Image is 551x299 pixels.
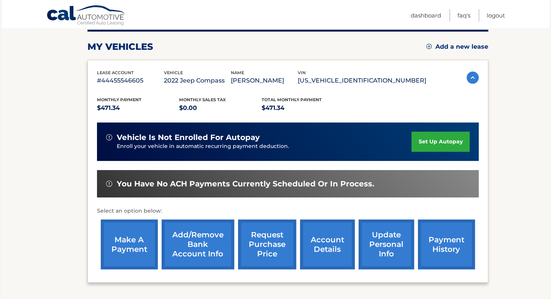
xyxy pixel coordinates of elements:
[298,70,306,75] span: vin
[101,219,158,269] a: make a payment
[87,41,153,52] h2: my vehicles
[106,134,112,140] img: alert-white.svg
[262,97,322,102] span: Total Monthly Payment
[97,103,179,113] p: $471.34
[97,207,479,216] p: Select an option below:
[97,97,141,102] span: Monthly Payment
[97,70,134,75] span: lease account
[106,181,112,187] img: alert-white.svg
[164,75,231,86] p: 2022 Jeep Compass
[179,103,262,113] p: $0.00
[300,219,355,269] a: account details
[117,179,374,189] span: You have no ACH payments currently scheduled or in process.
[164,70,183,75] span: vehicle
[487,9,505,22] a: Logout
[162,219,234,269] a: Add/Remove bank account info
[359,219,414,269] a: update personal info
[426,43,488,51] a: Add a new lease
[238,219,296,269] a: request purchase price
[467,72,479,84] img: accordion-active.svg
[411,9,441,22] a: Dashboard
[231,70,244,75] span: name
[179,97,226,102] span: Monthly sales Tax
[418,219,475,269] a: payment history
[231,75,298,86] p: [PERSON_NAME]
[411,132,469,152] a: set up autopay
[46,5,126,27] a: Cal Automotive
[262,103,344,113] p: $471.34
[298,75,426,86] p: [US_VEHICLE_IDENTIFICATION_NUMBER]
[97,75,164,86] p: #44455546605
[117,142,412,151] p: Enroll your vehicle in automatic recurring payment deduction.
[457,9,470,22] a: FAQ's
[117,133,260,142] span: vehicle is not enrolled for autopay
[426,44,432,49] img: add.svg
